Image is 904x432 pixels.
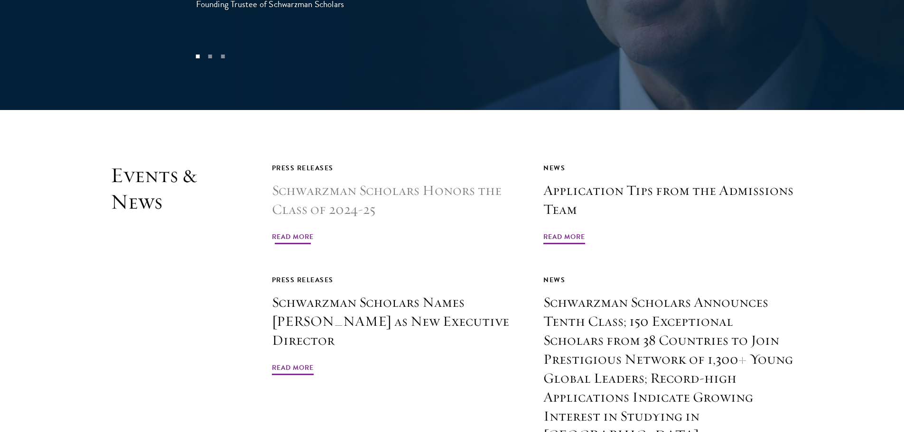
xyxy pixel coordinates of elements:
span: Read More [543,231,585,246]
span: Read More [272,231,314,246]
button: 3 of 3 [216,50,229,63]
h3: Application Tips from the Admissions Team [543,181,794,219]
button: 2 of 3 [204,50,216,63]
span: Read More [272,362,314,377]
button: 1 of 3 [191,50,204,63]
h3: Schwarzman Scholars Names [PERSON_NAME] as New Executive Director [272,293,522,350]
a: Press Releases Schwarzman Scholars Names [PERSON_NAME] as New Executive Director Read More [272,274,522,377]
div: News [543,274,794,286]
a: News Application Tips from the Admissions Team Read More [543,162,794,246]
div: Press Releases [272,274,522,286]
h3: Schwarzman Scholars Honors the Class of 2024-25 [272,181,522,219]
a: Press Releases Schwarzman Scholars Honors the Class of 2024-25 Read More [272,162,522,246]
div: Press Releases [272,162,522,174]
div: News [543,162,794,174]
